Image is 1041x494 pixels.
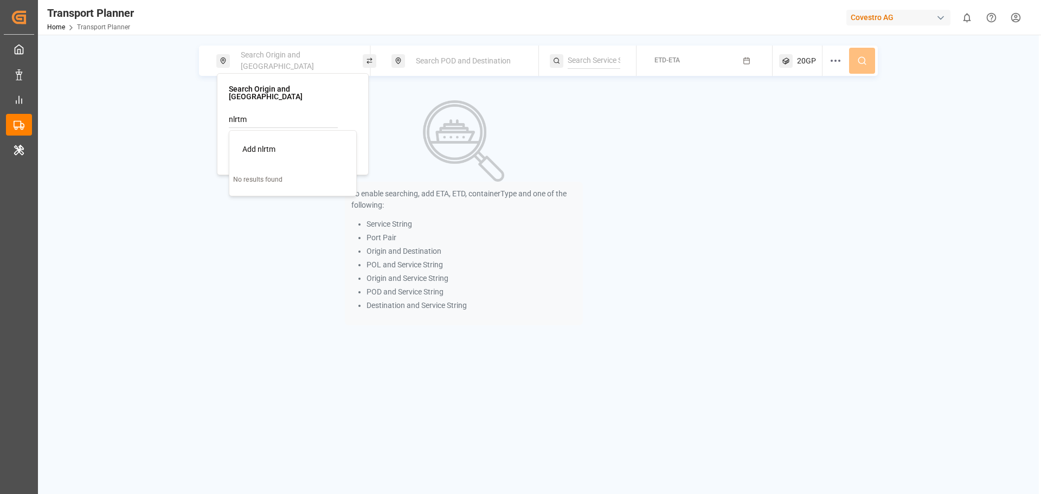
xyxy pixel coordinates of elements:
[797,55,816,67] span: 20GP
[846,10,950,25] div: Covestro AG
[654,56,680,64] span: ETD-ETA
[367,246,576,257] li: Origin and Destination
[416,56,511,65] span: Search POD and Destination
[241,50,314,70] span: Search Origin and [GEOGRAPHIC_DATA]
[367,286,576,298] li: POD and Service String
[643,50,766,72] button: ETD-ETA
[423,100,504,182] img: Search
[367,273,576,284] li: Origin and Service String
[242,145,275,153] span: Add nlrtm
[846,7,955,28] button: Covestro AG
[229,171,356,189] p: No results found
[367,300,576,311] li: Destination and Service String
[367,219,576,230] li: Service String
[351,188,576,211] p: To enable searching, add ETA, ETD, containerType and one of the following:
[229,112,338,128] input: Search Origin
[47,5,134,21] div: Transport Planner
[568,53,620,69] input: Search Service String
[955,5,979,30] button: show 0 new notifications
[229,85,357,100] h4: Search Origin and [GEOGRAPHIC_DATA]
[47,23,65,31] a: Home
[979,5,1004,30] button: Help Center
[367,232,576,243] li: Port Pair
[367,259,576,271] li: POL and Service String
